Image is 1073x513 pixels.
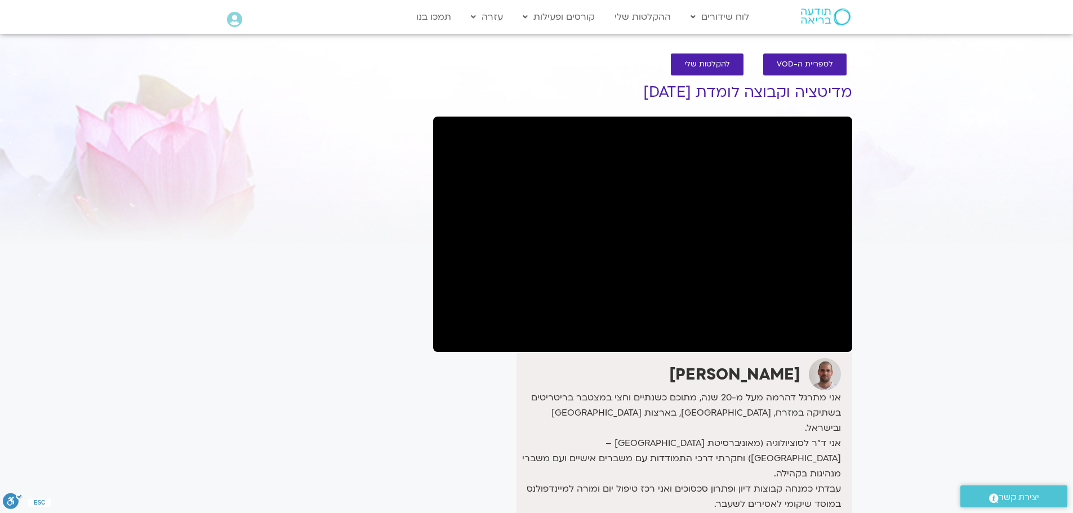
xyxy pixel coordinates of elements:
[999,490,1039,505] span: יצירת קשר
[801,8,851,25] img: תודעה בריאה
[685,6,755,28] a: לוח שידורים
[669,364,800,385] strong: [PERSON_NAME]
[809,358,841,390] img: דקל קנטי
[777,60,833,69] span: לספריית ה-VOD
[960,485,1067,507] a: יצירת קשר
[411,6,457,28] a: תמכו בנו
[763,53,847,75] a: לספריית ה-VOD
[609,6,676,28] a: ההקלטות שלי
[433,84,852,101] h1: מדיטציה וקבוצה לומדת [DATE]
[671,53,743,75] a: להקלטות שלי
[517,6,600,28] a: קורסים ופעילות
[465,6,509,28] a: עזרה
[684,60,730,69] span: להקלטות שלי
